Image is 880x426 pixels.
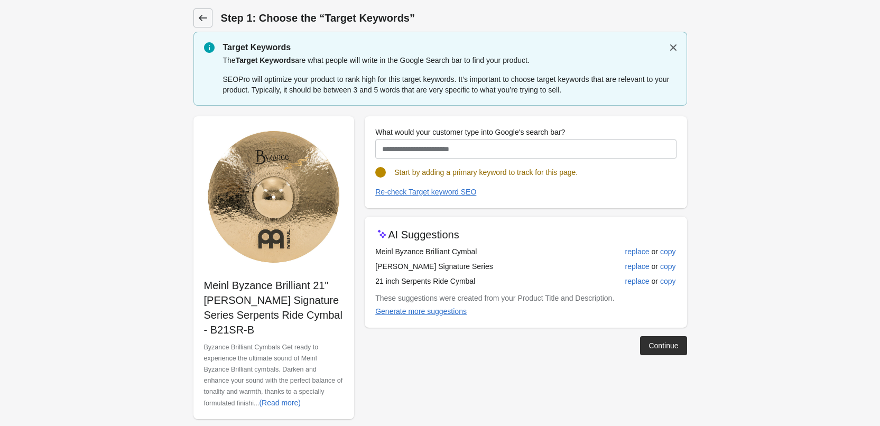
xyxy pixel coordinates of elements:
label: What would your customer type into Google's search bar? [375,127,565,137]
p: Target Keywords [223,41,677,54]
div: copy [660,262,676,271]
span: SEOPro will optimize your product to rank high for this target keywords. It’s important to choose... [223,75,670,94]
div: replace [625,277,650,285]
p: Meinl Byzance Brilliant 21" [PERSON_NAME] Signature Series Serpents Ride Cymbal - B21SR-B [204,278,344,337]
span: The are what people will write in the Google Search bar to find your product. [223,56,530,64]
td: Meinl Byzance Brilliant Cymbal [375,244,587,259]
span: or [649,276,660,286]
span: These suggestions were created from your Product Title and Description. [375,294,614,302]
span: or [649,261,660,272]
div: replace [625,247,650,256]
span: Start by adding a primary keyword to track for this page. [394,168,578,177]
span: or [649,246,660,257]
button: Generate more suggestions [371,302,471,321]
button: Continue [640,336,687,355]
div: Generate more suggestions [375,307,467,316]
button: copy [656,257,680,276]
button: replace [621,272,654,291]
div: Continue [649,341,678,350]
button: replace [621,257,654,276]
td: 21 inch Serpents Ride Cymbal [375,274,587,289]
button: copy [656,242,680,261]
h1: Step 1: Choose the “Target Keywords” [221,11,687,25]
td: [PERSON_NAME] Signature Series [375,259,587,274]
div: replace [625,262,650,271]
div: (Read more) [259,399,301,407]
img: B21SR-B-Meinl-Byzance-Brilliant-21-Serpents-Ride-Cymbal-Derek-Roddy-1__66506.1677637169.1280.1280... [204,127,344,267]
button: replace [621,242,654,261]
div: copy [660,277,676,285]
div: copy [660,247,676,256]
button: Re-check Target keyword SEO [371,182,480,201]
button: (Read more) [255,393,305,412]
div: Re-check Target keyword SEO [375,188,476,196]
button: copy [656,272,680,291]
span: Target Keywords [236,56,295,64]
p: AI Suggestions [388,227,459,242]
span: Byzance Brilliant Cymbals Get ready to experience the ultimate sound of Meinl Byzance Brilliant c... [204,344,343,407]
